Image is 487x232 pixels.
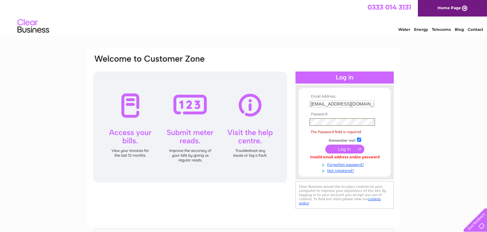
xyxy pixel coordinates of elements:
[17,17,49,36] img: logo.png
[299,197,381,205] a: cookies policy
[309,155,380,160] div: Invalid email address and/or password
[308,94,381,99] th: Email Address:
[309,167,381,173] a: Not registered?
[295,181,394,209] div: Clear Business would like to place cookies on your computer to improve your experience of the sit...
[308,137,381,143] td: Remember me?
[325,145,364,154] input: Submit
[309,161,381,167] a: Forgotten password?
[432,27,451,32] a: Telecoms
[308,112,381,117] th: Password:
[414,27,428,32] a: Energy
[398,27,410,32] a: Water
[367,3,411,11] a: 0333 014 3131
[310,130,361,134] span: The Password field is required
[455,27,464,32] a: Blog
[468,27,483,32] a: Contact
[94,3,394,31] div: Clear Business is a trading name of Verastar Limited (registered in [GEOGRAPHIC_DATA] No. 3667643...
